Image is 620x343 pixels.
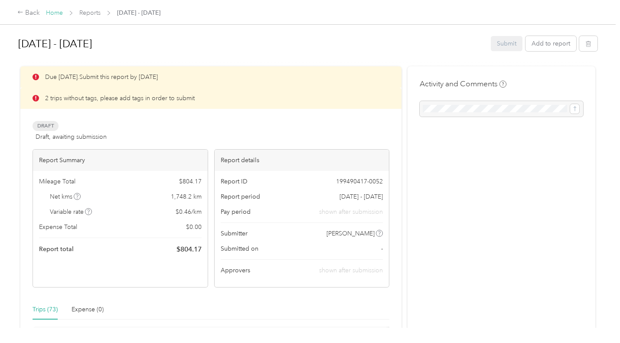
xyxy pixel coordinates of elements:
[20,66,401,88] div: Due [DATE]. Submit this report by [DATE]
[79,9,101,16] a: Reports
[46,9,63,16] a: Home
[319,207,383,216] span: shown after submission
[33,305,58,314] div: Trips (73)
[39,222,77,232] span: Expense Total
[39,245,74,254] span: Report total
[221,192,260,201] span: Report period
[176,207,202,216] span: $ 0.46 / km
[221,266,250,275] span: Approvers
[571,294,620,343] iframe: Everlance-gr Chat Button Frame
[50,192,81,201] span: Net kms
[186,222,202,232] span: $ 0.00
[39,177,75,186] span: Mileage Total
[33,150,208,171] div: Report Summary
[18,33,485,54] h1: Sep 1 - 30, 2025
[381,244,383,253] span: -
[221,244,258,253] span: Submitted on
[420,78,506,89] h4: Activity and Comments
[326,229,375,238] span: [PERSON_NAME]
[221,207,251,216] span: Pay period
[117,8,160,17] span: [DATE] - [DATE]
[179,177,202,186] span: $ 804.17
[339,192,383,201] span: [DATE] - [DATE]
[215,150,389,171] div: Report details
[221,177,248,186] span: Report ID
[221,229,248,238] span: Submitter
[17,8,40,18] div: Back
[45,94,195,103] p: 2 trips without tags, please add tags in order to submit
[72,305,104,314] div: Expense (0)
[525,36,576,51] button: Add to report
[36,132,107,141] span: Draft, awaiting submission
[336,177,383,186] span: 199490417-0052
[33,121,59,131] span: Draft
[171,192,202,201] span: 1,748.2 km
[176,244,202,255] span: $ 804.17
[319,267,383,274] span: shown after submission
[50,207,92,216] span: Variable rate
